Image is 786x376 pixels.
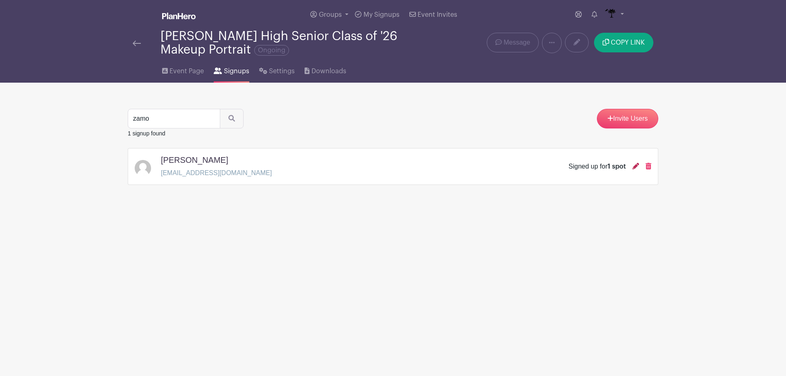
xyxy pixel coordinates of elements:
[161,168,272,178] p: [EMAIL_ADDRESS][DOMAIN_NAME]
[135,160,151,176] img: default-ce2991bfa6775e67f084385cd625a349d9dcbb7a52a09fb2fda1e96e2d18dcdb.png
[169,66,204,76] span: Event Page
[418,11,457,18] span: Event Invites
[162,13,196,19] img: logo_white-6c42ec7e38ccf1d336a20a19083b03d10ae64f83f12c07503d8b9e83406b4c7d.svg
[594,33,653,52] button: COPY LINK
[254,45,289,56] span: Ongoing
[160,29,426,56] div: [PERSON_NAME] High Senior Class of '26 Makeup Portrait
[312,66,346,76] span: Downloads
[608,163,626,170] span: 1 spot
[162,56,204,83] a: Event Page
[611,39,645,46] span: COPY LINK
[364,11,400,18] span: My Signups
[487,33,539,52] a: Message
[597,109,658,128] a: Invite Users
[269,66,295,76] span: Settings
[224,66,249,76] span: Signups
[604,8,617,21] img: IMAGES%20logo%20transparenT%20PNG%20s.png
[133,41,141,46] img: back-arrow-29a5d9b10d5bd6ae65dc969a981735edf675c4d7a1fe02e03b50dbd4ba3cdb55.svg
[128,130,165,137] small: 1 signup found
[214,56,249,83] a: Signups
[305,56,346,83] a: Downloads
[319,11,342,18] span: Groups
[504,38,530,47] span: Message
[259,56,295,83] a: Settings
[569,162,626,171] div: Signed up for
[128,109,220,128] input: Search Signups
[161,155,228,165] h5: [PERSON_NAME]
